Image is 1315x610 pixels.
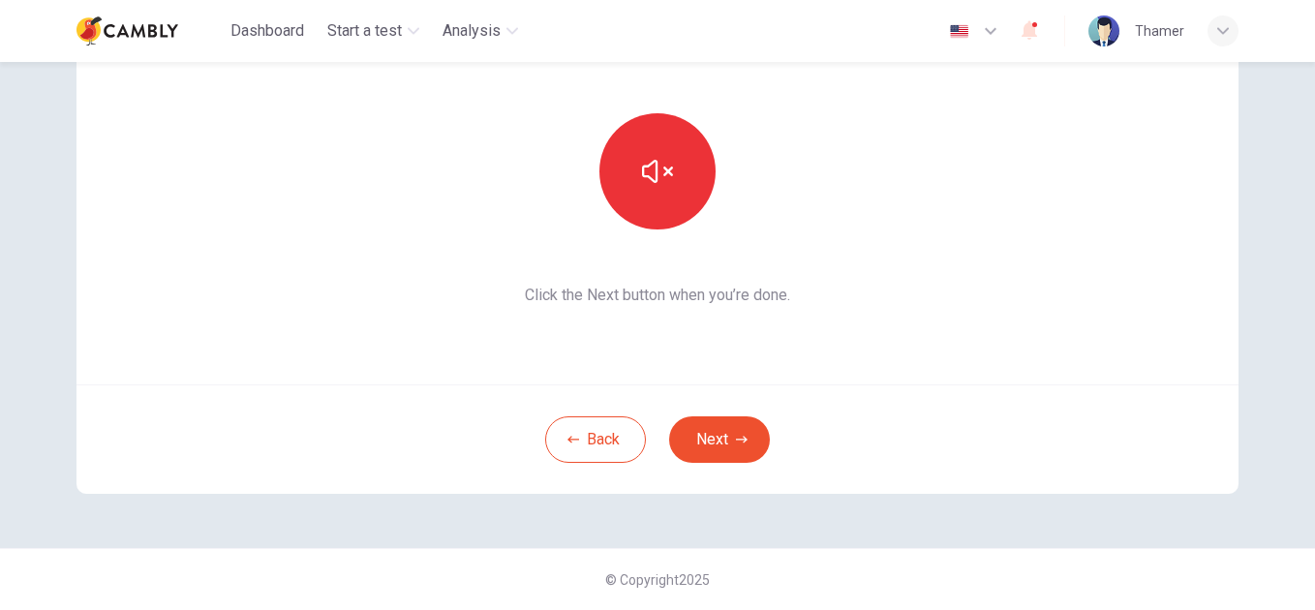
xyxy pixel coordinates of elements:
a: Cambly logo [76,12,223,50]
span: Start a test [327,19,402,43]
span: Click the Next button when you’re done. [469,284,847,307]
span: Dashboard [230,19,304,43]
span: Analysis [443,19,501,43]
img: Profile picture [1088,15,1119,46]
span: © Copyright 2025 [605,572,710,588]
button: Dashboard [223,14,312,48]
button: Next [669,416,770,463]
img: Cambly logo [76,12,178,50]
div: Thamer [1135,19,1184,43]
button: Analysis [435,14,526,48]
button: Start a test [320,14,427,48]
img: en [947,24,971,39]
button: Back [545,416,646,463]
